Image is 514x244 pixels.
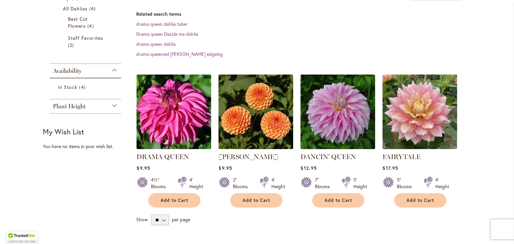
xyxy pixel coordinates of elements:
span: Availability [53,67,82,75]
div: 7" Blooms [315,176,334,190]
button: Add to Cart [148,193,200,208]
div: You have no items in your wish list. [43,143,132,150]
span: 4 [87,22,95,29]
dt: Related search terms [136,11,471,17]
strong: My Wish List [43,127,84,136]
a: drama queen dahlia tuber [136,21,188,27]
a: Fairytale [382,144,457,150]
span: $12.95 [301,165,317,171]
span: All Dahlias [63,5,88,12]
span: $17.95 [382,165,398,171]
img: Dancin' Queen [301,75,375,149]
a: drama queenred [PERSON_NAME] edgeing [136,51,223,57]
div: 5' Height [353,176,367,190]
button: Add to Cart [394,193,446,208]
span: Plant Height [53,103,86,110]
span: 2 [68,41,76,48]
a: Staff Favorites [68,34,104,48]
div: 4' Height [435,176,449,190]
div: 5" Blooms [397,176,416,190]
button: Add to Cart [230,193,282,208]
span: $9.95 [219,165,232,171]
span: 4 [89,5,97,12]
span: Add to Cart [325,198,352,203]
a: Drama queen Dazzle me dahlia [136,31,198,37]
img: DRAMA QUEEN [135,73,213,151]
span: 4 [79,84,87,91]
div: 4' Height [189,176,203,190]
div: 2" Blooms [233,176,252,190]
a: DANCIN' QUEEN [301,153,356,161]
span: Staff Favorites [68,35,103,41]
iframe: Launch Accessibility Center [5,220,24,239]
div: 4½" Blooms [151,176,170,190]
a: Best Cut Flowers [68,15,104,29]
a: In Stock 4 [58,84,114,91]
a: DRAMA QUEEN [137,153,189,161]
span: $9.95 [137,165,150,171]
button: Add to Cart [312,193,364,208]
a: [PERSON_NAME] [219,153,278,161]
span: Add to Cart [243,198,270,203]
img: AMBER QUEEN [219,75,293,149]
div: 4' Height [271,176,285,190]
span: per page [172,216,190,223]
span: In Stock [58,84,77,90]
a: AMBER QUEEN [219,144,293,150]
a: Dancin' Queen [301,144,375,150]
span: Add to Cart [161,198,188,203]
span: Best Cut Flowers [68,16,88,29]
a: All Dahlias [63,5,109,12]
a: drama queen dahlia [136,41,176,47]
span: Show [136,216,148,223]
a: DRAMA QUEEN [137,144,211,150]
img: Fairytale [382,75,457,149]
a: FAIRYTALE [382,153,421,161]
span: Add to Cart [407,198,434,203]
